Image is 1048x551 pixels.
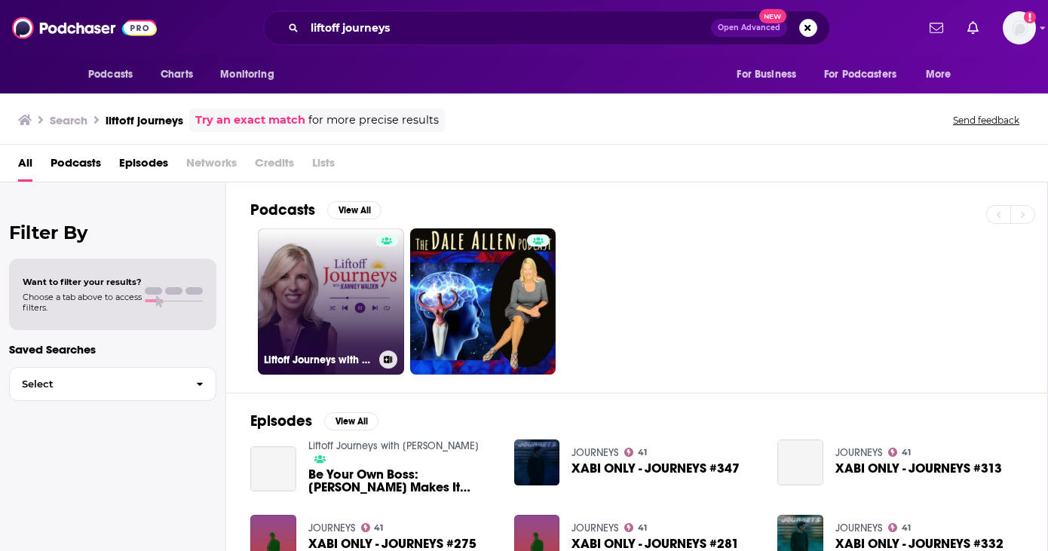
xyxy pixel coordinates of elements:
[374,525,383,531] span: 41
[250,412,378,430] a: EpisodesView All
[948,114,1024,127] button: Send feedback
[571,522,618,534] a: JOURNEYS
[624,523,647,532] a: 41
[308,112,439,129] span: for more precise results
[263,11,830,45] div: Search podcasts, credits, & more...
[308,468,496,494] span: Be Your Own Boss: [PERSON_NAME] Makes It Simple on Liftoff with [PERSON_NAME]
[18,151,32,182] a: All
[737,64,796,85] span: For Business
[571,446,618,459] a: JOURNEYS
[1003,11,1036,44] button: Show profile menu
[151,60,202,89] a: Charts
[327,201,382,219] button: View All
[10,379,184,389] span: Select
[23,292,142,313] span: Choose a tab above to access filters.
[264,354,373,366] h3: Liftoff Journeys with [PERSON_NAME]
[835,537,1004,550] a: XABI ONLY - JOURNEYS #332
[250,201,315,219] h2: Podcasts
[305,16,711,40] input: Search podcasts, credits, & more...
[711,19,787,37] button: Open AdvancedNew
[308,468,496,494] a: Be Your Own Boss: Amy Porterfield Makes It Simple on Liftoff with Jeanniey Walden
[23,277,142,287] span: Want to filter your results?
[888,448,911,457] a: 41
[835,446,882,459] a: JOURNEYS
[308,522,355,534] a: JOURNEYS
[926,64,951,85] span: More
[250,412,312,430] h2: Episodes
[835,522,882,534] a: JOURNEYS
[308,537,477,550] a: XABI ONLY - JOURNEYS #275
[902,449,911,456] span: 41
[12,14,157,42] img: Podchaser - Follow, Share and Rate Podcasts
[161,64,193,85] span: Charts
[571,537,739,550] a: XABI ONLY - JOURNEYS #281
[624,448,647,457] a: 41
[888,523,911,532] a: 41
[9,342,216,357] p: Saved Searches
[638,449,647,456] span: 41
[308,439,479,452] a: Liftoff Journeys with Jeanniey Walden
[361,523,384,532] a: 41
[210,60,293,89] button: open menu
[1003,11,1036,44] span: Logged in as mgalandak
[902,525,911,531] span: 41
[915,60,970,89] button: open menu
[1003,11,1036,44] img: User Profile
[220,64,274,85] span: Monitoring
[250,201,382,219] a: PodcastsView All
[759,9,786,23] span: New
[255,151,294,182] span: Credits
[9,222,216,243] h2: Filter By
[514,439,560,485] img: XABI ONLY - JOURNEYS #347
[924,15,949,41] a: Show notifications dropdown
[250,446,296,492] a: Be Your Own Boss: Amy Porterfield Makes It Simple on Liftoff with Jeanniey Walden
[961,15,985,41] a: Show notifications dropdown
[78,60,152,89] button: open menu
[50,113,87,127] h3: Search
[638,525,647,531] span: 41
[106,113,183,127] h3: liftoff journeys
[1024,11,1036,23] svg: Add a profile image
[88,64,133,85] span: Podcasts
[835,462,1002,475] a: XABI ONLY - JOURNEYS #313
[814,60,918,89] button: open menu
[51,151,101,182] a: Podcasts
[9,367,216,401] button: Select
[119,151,168,182] a: Episodes
[824,64,896,85] span: For Podcasters
[186,151,237,182] span: Networks
[571,462,740,475] a: XABI ONLY - JOURNEYS #347
[312,151,335,182] span: Lists
[258,228,404,375] a: Liftoff Journeys with [PERSON_NAME]
[324,412,378,430] button: View All
[718,24,780,32] span: Open Advanced
[195,112,305,129] a: Try an exact match
[726,60,815,89] button: open menu
[777,439,823,485] a: XABI ONLY - JOURNEYS #313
